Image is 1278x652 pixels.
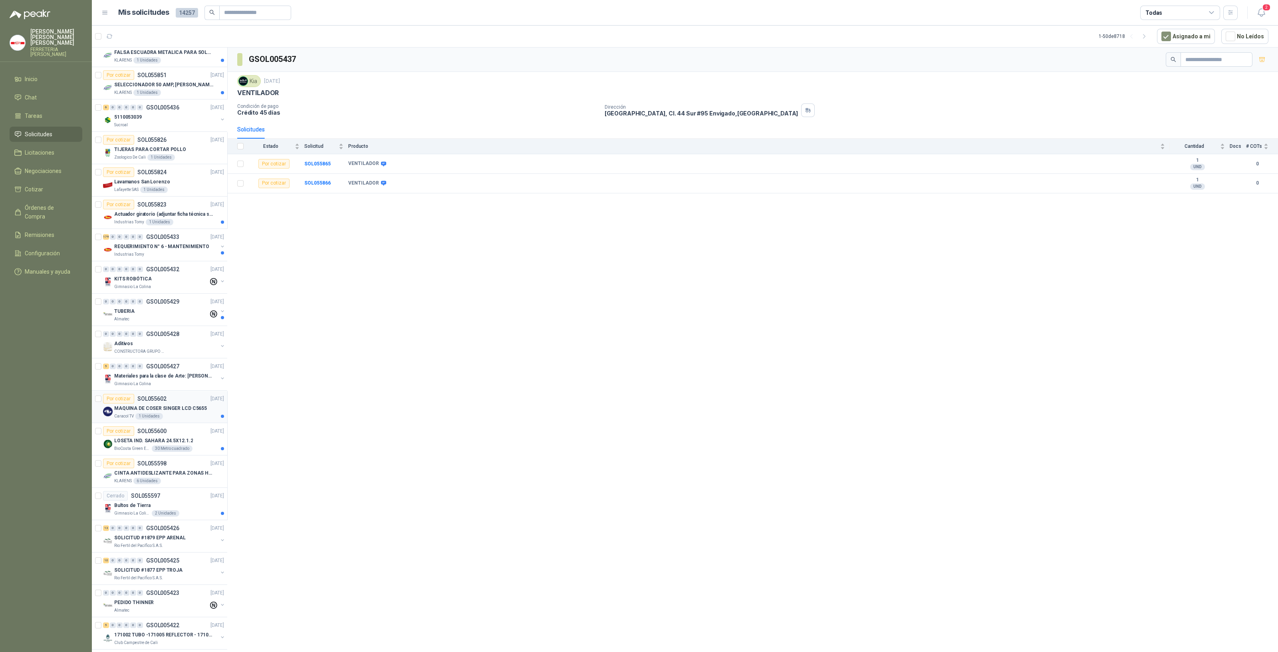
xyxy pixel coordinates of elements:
[137,428,167,434] p: SOL055600
[248,139,304,154] th: Estado
[103,622,109,628] div: 5
[30,47,82,57] p: FERRETERIA [PERSON_NAME]
[117,331,123,337] div: 0
[103,297,226,322] a: 0 0 0 0 0 0 GSOL005429[DATE] Company LogoTUBERIAAlmatec
[137,137,167,143] p: SOL055826
[1246,143,1262,149] span: # COTs
[210,330,224,338] p: [DATE]
[147,154,175,161] div: 1 Unidades
[146,219,173,225] div: 1 Unidades
[210,427,224,435] p: [DATE]
[114,89,132,96] p: KLARENS
[25,231,54,239] span: Remisiones
[137,622,143,628] div: 0
[92,35,227,67] a: Por cotizarSOL055853[DATE] Company LogoFALSA ESCUADRA METALICA PARA SOLDADIRAKLARENS1 Unidades
[237,125,265,134] div: Solicitudes
[25,148,54,157] span: Licitaciones
[103,633,113,643] img: Company Logo
[210,622,224,629] p: [DATE]
[117,364,123,369] div: 0
[210,72,224,79] p: [DATE]
[114,113,142,121] p: 5110053039
[152,510,179,517] div: 2 Unidades
[25,203,75,221] span: Órdenes de Compra
[114,284,151,290] p: Gimnasio La Colina
[92,488,227,520] a: CerradoSOL055597[DATE] Company LogoBultos de TierraGimnasio La Colina2 Unidades
[25,130,52,139] span: Solicitudes
[25,185,43,194] span: Cotizar
[146,558,179,563] p: GSOL005425
[103,536,113,546] img: Company Logo
[103,590,109,596] div: 0
[103,213,113,222] img: Company Logo
[137,202,167,207] p: SOL055823
[114,81,214,89] p: SELECCIONADOR 50 AMP, [PERSON_NAME] ELECTRIC, NSC100N
[258,179,290,188] div: Por cotizar
[110,266,116,272] div: 0
[103,342,113,352] img: Company Logo
[1254,6,1268,20] button: 2
[248,143,293,149] span: Estado
[92,391,227,423] a: Por cotizarSOL055602[DATE] Company LogoMAQUINA DE COSER SINGER LCD C5655Caracol TV1 Unidades
[140,187,168,193] div: 1 Unidades
[210,492,224,500] p: [DATE]
[237,109,598,116] p: Crédito 45 días
[103,558,109,563] div: 10
[25,267,70,276] span: Manuales y ayuda
[103,556,226,581] a: 10 0 0 0 0 0 GSOL005425[DATE] Company LogoSOLICITUD #1877 EPP TROJARio Fertil del Pacífico S.A.S.
[130,525,136,531] div: 0
[1171,57,1176,62] span: search
[249,53,297,66] h3: GSOL005437
[137,72,167,78] p: SOL055851
[110,590,116,596] div: 0
[103,620,226,646] a: 5 0 0 0 0 0 GSOL005422[DATE] Company Logo171002 TUBO -171005 REFLECTOR - 171007 PANELClub Campest...
[237,89,279,97] p: VENTILADOR
[117,622,123,628] div: 0
[103,148,113,157] img: Company Logo
[137,234,143,240] div: 0
[103,310,113,319] img: Company Logo
[114,187,139,193] p: Lafayette SAS
[117,266,123,272] div: 0
[103,329,226,355] a: 0 0 0 0 0 0 GSOL005428[DATE] Company LogoAditivosCONSTRUCTORA GRUPO FIP
[239,77,248,85] img: Company Logo
[114,405,207,412] p: MAQUINA DE COSER SINGER LCD C5655
[146,299,179,304] p: GSOL005429
[114,437,193,445] p: LOSETA IND. SAHARA 24.5X12.1.2
[103,105,109,110] div: 6
[130,105,136,110] div: 0
[10,127,82,142] a: Solicitudes
[137,105,143,110] div: 0
[131,493,160,499] p: SOL055597
[210,298,224,306] p: [DATE]
[103,407,113,416] img: Company Logo
[123,558,129,563] div: 0
[146,266,179,272] p: GSOL005432
[25,75,38,83] span: Inicio
[1099,30,1151,43] div: 1 - 50 de 8718
[103,362,226,387] a: 5 0 0 0 0 0 GSOL005427[DATE] Company LogoMateriales para la clase de Arte: [PERSON_NAME]Gimnasio ...
[103,264,226,290] a: 0 0 0 0 0 0 GSOL005432[DATE] Company LogoKITS ROBÓTICAGimnasio La Colina
[103,439,113,449] img: Company Logo
[348,180,379,187] b: VENTILADOR
[137,396,167,402] p: SOL055602
[264,78,280,85] p: [DATE]
[605,104,798,110] p: Dirección
[146,590,179,596] p: GSOL005423
[146,105,179,110] p: GSOL005436
[110,364,116,369] div: 0
[1157,29,1215,44] button: Asignado a mi
[117,590,123,596] div: 0
[123,525,129,531] div: 0
[210,104,224,111] p: [DATE]
[209,10,215,15] span: search
[210,525,224,532] p: [DATE]
[130,299,136,304] div: 0
[123,299,129,304] div: 0
[135,413,163,419] div: 1 Unidades
[103,70,134,80] div: Por cotizar
[123,266,129,272] div: 0
[114,243,209,250] p: REQUERIMIENTO N° 6 - MANTENIMIENTO
[114,413,134,419] p: Caracol TV
[146,622,179,628] p: GSOL005422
